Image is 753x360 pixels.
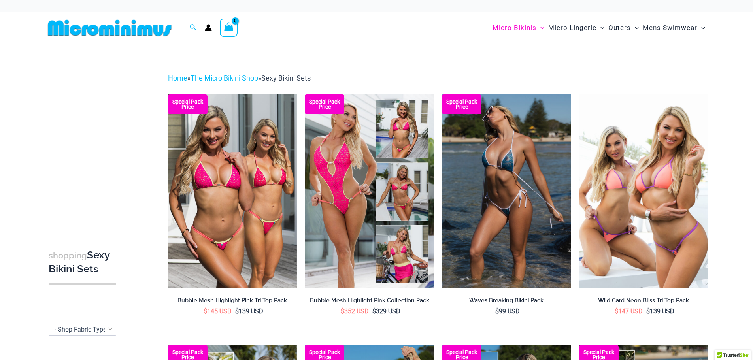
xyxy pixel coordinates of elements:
h2: Wild Card Neon Bliss Tri Top Pack [579,297,708,304]
span: - Shop Fabric Type [55,326,106,333]
a: Tri Top Pack F Tri Top Pack BTri Top Pack B [168,94,297,288]
a: Wild Card Neon Bliss Tri Top Pack [579,297,708,307]
span: $ [204,307,207,315]
span: Menu Toggle [631,18,639,38]
a: Collection Pack F Collection Pack BCollection Pack B [305,94,434,288]
iframe: TrustedSite Certified [49,66,120,224]
bdi: 99 USD [495,307,520,315]
a: The Micro Bikini Shop [191,74,258,82]
span: Micro Lingerie [548,18,596,38]
a: Home [168,74,187,82]
bdi: 147 USD [615,307,643,315]
h2: Waves Breaking Bikini Pack [442,297,571,304]
a: OutersMenu ToggleMenu Toggle [606,16,641,40]
a: Wild Card Neon Bliss Tri Top PackWild Card Neon Bliss Tri Top Pack BWild Card Neon Bliss Tri Top ... [579,94,708,288]
a: View Shopping Cart, empty [220,19,238,37]
b: Special Pack Price [442,350,481,360]
a: Waves Breaking Ocean 312 Top 456 Bottom 08 Waves Breaking Ocean 312 Top 456 Bottom 04Waves Breaki... [442,94,571,288]
span: shopping [49,251,87,260]
h2: Bubble Mesh Highlight Pink Collection Pack [305,297,434,304]
span: $ [341,307,344,315]
a: Micro BikinisMenu ToggleMenu Toggle [491,16,546,40]
h3: Sexy Bikini Sets [49,249,116,276]
bdi: 145 USD [204,307,232,315]
bdi: 352 USD [341,307,369,315]
a: Bubble Mesh Highlight Pink Collection Pack [305,297,434,307]
bdi: 329 USD [372,307,400,315]
b: Special Pack Price [168,99,208,109]
span: $ [235,307,239,315]
a: Bubble Mesh Highlight Pink Tri Top Pack [168,297,297,307]
bdi: 139 USD [646,307,674,315]
a: Waves Breaking Bikini Pack [442,297,571,307]
img: Waves Breaking Ocean 312 Top 456 Bottom 08 [442,94,571,288]
img: Tri Top Pack F [168,94,297,288]
span: $ [372,307,376,315]
b: Special Pack Price [305,350,344,360]
img: Wild Card Neon Bliss Tri Top Pack [579,94,708,288]
b: Special Pack Price [168,350,208,360]
span: $ [615,307,618,315]
img: Collection Pack F [305,94,434,288]
span: Micro Bikinis [493,18,536,38]
span: $ [495,307,499,315]
span: Menu Toggle [596,18,604,38]
span: Menu Toggle [536,18,544,38]
a: Search icon link [190,23,197,33]
a: Mens SwimwearMenu ToggleMenu Toggle [641,16,707,40]
img: MM SHOP LOGO FLAT [45,19,175,37]
nav: Site Navigation [489,15,709,41]
span: Outers [608,18,631,38]
b: Special Pack Price [442,99,481,109]
a: Account icon link [205,24,212,31]
b: Special Pack Price [579,350,619,360]
span: Sexy Bikini Sets [261,74,311,82]
span: Menu Toggle [697,18,705,38]
span: $ [646,307,650,315]
b: Special Pack Price [305,99,344,109]
h2: Bubble Mesh Highlight Pink Tri Top Pack [168,297,297,304]
bdi: 139 USD [235,307,263,315]
a: Micro LingerieMenu ToggleMenu Toggle [546,16,606,40]
span: » » [168,74,311,82]
span: Mens Swimwear [643,18,697,38]
span: - Shop Fabric Type [49,323,116,336]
